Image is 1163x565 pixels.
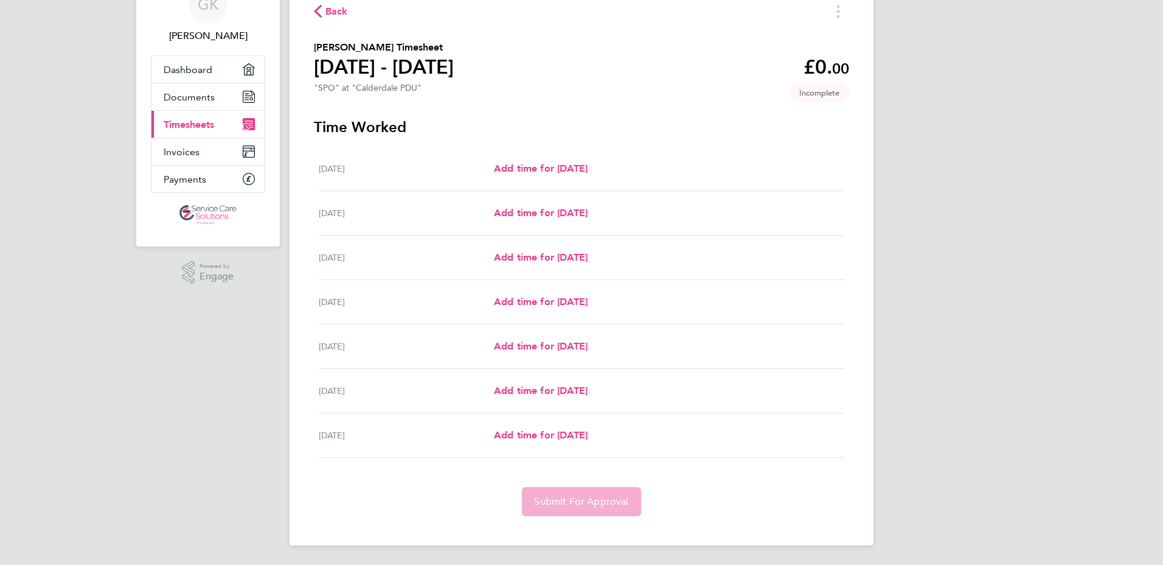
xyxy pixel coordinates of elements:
[314,4,348,19] button: Back
[494,296,588,307] span: Add time for [DATE]
[494,385,588,396] span: Add time for [DATE]
[494,429,588,441] span: Add time for [DATE]
[494,161,588,176] a: Add time for [DATE]
[494,206,588,220] a: Add time for [DATE]
[314,118,849,137] h3: Time Worked
[319,428,494,443] div: [DATE]
[790,83,849,103] span: This timesheet is Incomplete.
[319,206,494,220] div: [DATE]
[319,384,494,398] div: [DATE]
[494,251,588,263] span: Add time for [DATE]
[319,250,494,265] div: [DATE]
[151,29,265,43] span: Gary Kilbride
[494,163,588,174] span: Add time for [DATE]
[319,161,494,176] div: [DATE]
[151,56,265,83] a: Dashboard
[494,250,588,265] a: Add time for [DATE]
[151,205,265,225] a: Go to home page
[314,83,422,93] div: "SPO" at "Calderdale PDU"
[827,2,849,21] button: Timesheets Menu
[319,339,494,354] div: [DATE]
[200,272,234,282] span: Engage
[179,205,237,225] img: servicecare-logo-retina.png
[151,166,265,192] a: Payments
[319,295,494,309] div: [DATE]
[804,55,849,79] app-decimal: £0.
[164,64,212,75] span: Dashboard
[832,60,849,77] span: 00
[182,261,234,284] a: Powered byEngage
[325,4,348,19] span: Back
[494,384,588,398] a: Add time for [DATE]
[151,111,265,138] a: Timesheets
[164,91,215,103] span: Documents
[494,340,588,352] span: Add time for [DATE]
[151,138,265,165] a: Invoices
[164,119,214,130] span: Timesheets
[164,146,200,158] span: Invoices
[494,207,588,219] span: Add time for [DATE]
[494,295,588,309] a: Add time for [DATE]
[314,55,454,79] h1: [DATE] - [DATE]
[494,339,588,354] a: Add time for [DATE]
[314,40,454,55] h2: [PERSON_NAME] Timesheet
[494,428,588,443] a: Add time for [DATE]
[151,83,265,110] a: Documents
[200,261,234,272] span: Powered by
[164,174,206,185] span: Payments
